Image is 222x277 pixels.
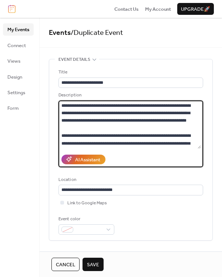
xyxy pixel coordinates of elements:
[145,5,171,13] a: My Account
[49,26,71,40] a: Events
[58,92,202,99] div: Description
[67,199,107,207] span: Link to Google Maps
[87,261,99,268] span: Save
[7,57,20,65] span: Views
[61,155,105,164] button: AI Assistant
[7,73,22,81] span: Design
[58,176,202,184] div: Location
[7,26,29,33] span: My Events
[114,5,139,13] a: Contact Us
[58,56,90,63] span: Event details
[3,102,34,114] a: Form
[177,3,214,15] button: Upgrade🚀
[58,250,90,257] span: Date and time
[3,23,34,35] a: My Events
[145,6,171,13] span: My Account
[58,69,202,76] div: Title
[56,261,75,268] span: Cancel
[3,39,34,51] a: Connect
[75,156,100,164] div: AI Assistant
[3,55,34,67] a: Views
[7,89,25,96] span: Settings
[181,6,210,13] span: Upgrade 🚀
[3,86,34,98] a: Settings
[7,42,26,49] span: Connect
[7,105,19,112] span: Form
[51,258,80,271] button: Cancel
[114,6,139,13] span: Contact Us
[83,258,104,271] button: Save
[71,26,123,40] span: / Duplicate Event
[8,5,16,13] img: logo
[58,215,113,223] div: Event color
[3,71,34,83] a: Design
